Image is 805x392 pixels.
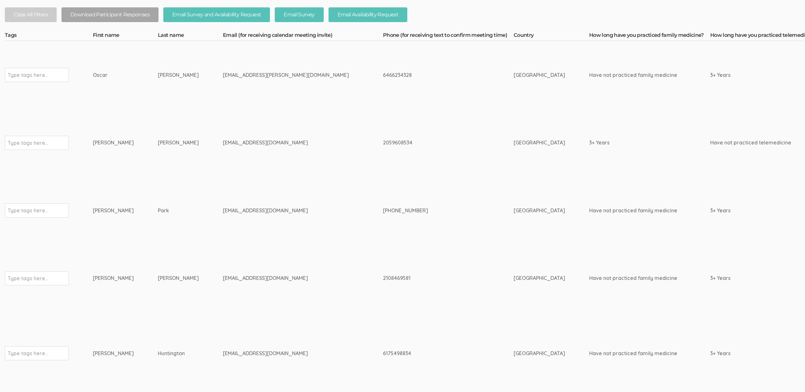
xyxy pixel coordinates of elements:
div: [EMAIL_ADDRESS][DOMAIN_NAME] [223,207,359,214]
div: [PERSON_NAME] [93,139,134,146]
th: How long have you practiced family medicine? [589,32,710,41]
div: [PERSON_NAME] [158,139,199,146]
button: Download Participant Responses [61,7,159,22]
div: [PERSON_NAME] [158,71,199,79]
div: [GEOGRAPHIC_DATA] [514,207,565,214]
div: [GEOGRAPHIC_DATA] [514,71,565,79]
th: Country [514,32,589,41]
div: Have not practiced family medicine [589,274,686,282]
div: Huntington [158,350,199,357]
div: [EMAIL_ADDRESS][DOMAIN_NAME] [223,139,359,146]
div: [PERSON_NAME] [158,274,199,282]
th: Tags [5,32,93,41]
div: Have not practiced telemedicine [710,139,800,146]
div: [GEOGRAPHIC_DATA] [514,350,565,357]
input: Type tags here... [8,349,48,357]
div: Oscar [93,71,134,79]
div: 3+ Years [710,207,800,214]
div: 6175498834 [383,350,490,357]
div: 3+ Years [710,71,800,79]
input: Type tags here... [8,139,48,147]
div: 6466234328 [383,71,490,79]
input: Type tags here... [8,274,48,282]
div: [GEOGRAPHIC_DATA] [514,274,565,282]
div: [PERSON_NAME] [93,207,134,214]
button: Email Availability Request [329,7,407,22]
th: First name [93,32,158,41]
button: Email Survey [275,7,323,22]
div: [EMAIL_ADDRESS][PERSON_NAME][DOMAIN_NAME] [223,71,359,79]
div: 2059608534 [383,139,490,146]
input: Type tags here... [8,206,48,215]
div: [EMAIL_ADDRESS][DOMAIN_NAME] [223,350,359,357]
button: Clear All Filters [5,7,57,22]
div: Park [158,207,199,214]
div: [PERSON_NAME] [93,350,134,357]
button: Email Survey and Availability Request [163,7,270,22]
th: Email (for receiving calendar meeting invite) [223,32,383,41]
th: Last name [158,32,223,41]
div: [EMAIL_ADDRESS][DOMAIN_NAME] [223,274,359,282]
iframe: Chat Widget [773,361,805,392]
div: 3+ Years [710,350,800,357]
div: [GEOGRAPHIC_DATA] [514,139,565,146]
div: Have not practiced family medicine [589,71,686,79]
div: 2108469581 [383,274,490,282]
div: Have not practiced family medicine [589,350,686,357]
div: [PERSON_NAME] [93,274,134,282]
input: Type tags here... [8,71,48,79]
th: Phone (for receiving text to confirm meeting time) [383,32,514,41]
div: 3+ Years [589,139,686,146]
div: Have not practiced family medicine [589,207,686,214]
div: 3+ Years [710,274,800,282]
div: [PHONE_NUMBER] [383,207,490,214]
